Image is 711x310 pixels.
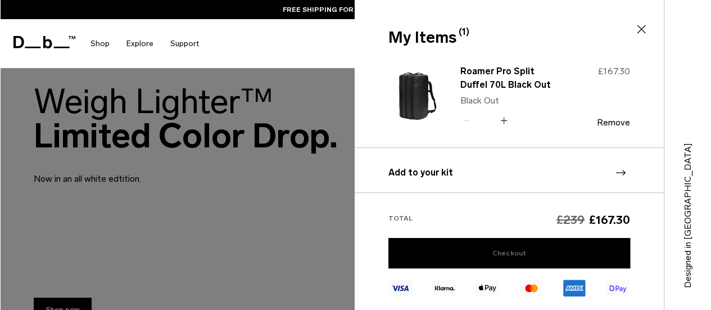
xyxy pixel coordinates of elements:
[598,66,630,77] span: £167.30
[388,238,630,268] a: Checkout
[90,24,110,64] a: Shop
[170,24,199,64] a: Support
[82,19,207,68] nav: Main Navigation
[589,213,630,227] span: £167.30
[283,5,428,15] a: FREE SHIPPING FOR DB BLACK MEMBERS
[460,65,559,92] a: Roamer Pro Split Duffel 70L Black Out
[613,160,628,185] div: Next slide
[388,214,413,222] span: Total
[460,94,559,107] p: Black Out
[681,119,695,288] p: Designed in [GEOGRAPHIC_DATA]
[459,25,469,39] span: (1)
[126,24,153,64] a: Explore
[388,26,628,50] div: My Items
[597,118,630,128] button: Remove
[556,213,587,227] span: £239
[388,166,630,179] h3: Add to your kit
